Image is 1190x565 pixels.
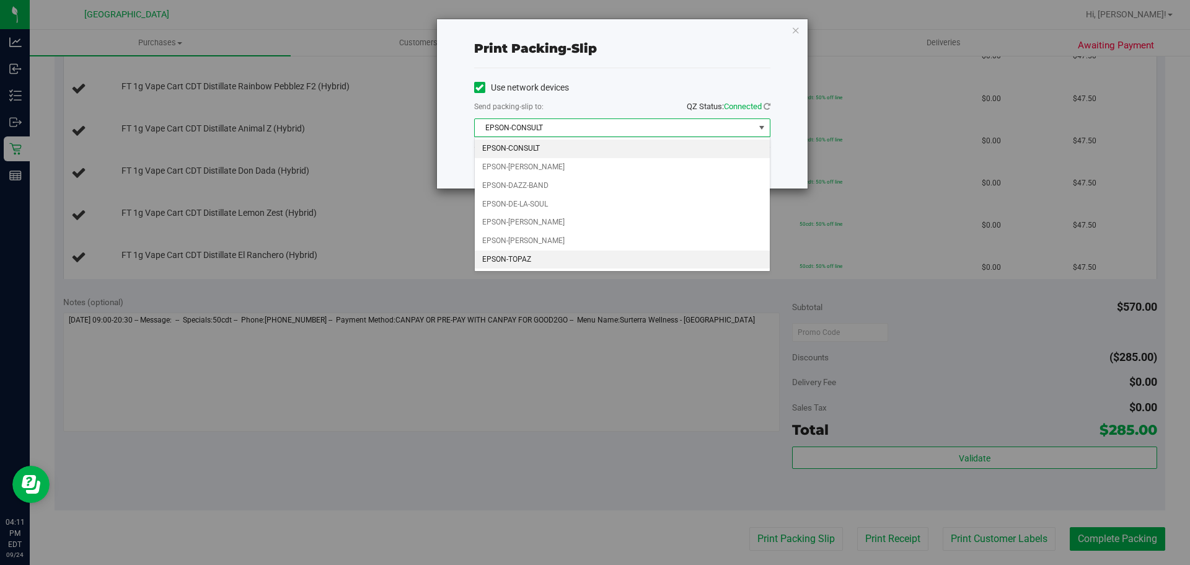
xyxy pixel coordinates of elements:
span: select [754,119,769,136]
li: EPSON-CONSULT [475,140,770,158]
li: EPSON-TOPAZ [475,251,770,269]
label: Send packing-slip to: [474,101,544,112]
span: Connected [724,102,762,111]
li: EPSON-[PERSON_NAME] [475,158,770,177]
li: EPSON-DAZZ-BAND [475,177,770,195]
iframe: Resource center [12,466,50,503]
li: EPSON-[PERSON_NAME] [475,213,770,232]
span: Print packing-slip [474,41,597,56]
label: Use network devices [474,81,569,94]
li: EPSON-[PERSON_NAME] [475,232,770,251]
li: EPSON-DE-LA-SOUL [475,195,770,214]
span: QZ Status: [687,102,770,111]
span: EPSON-CONSULT [475,119,754,136]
